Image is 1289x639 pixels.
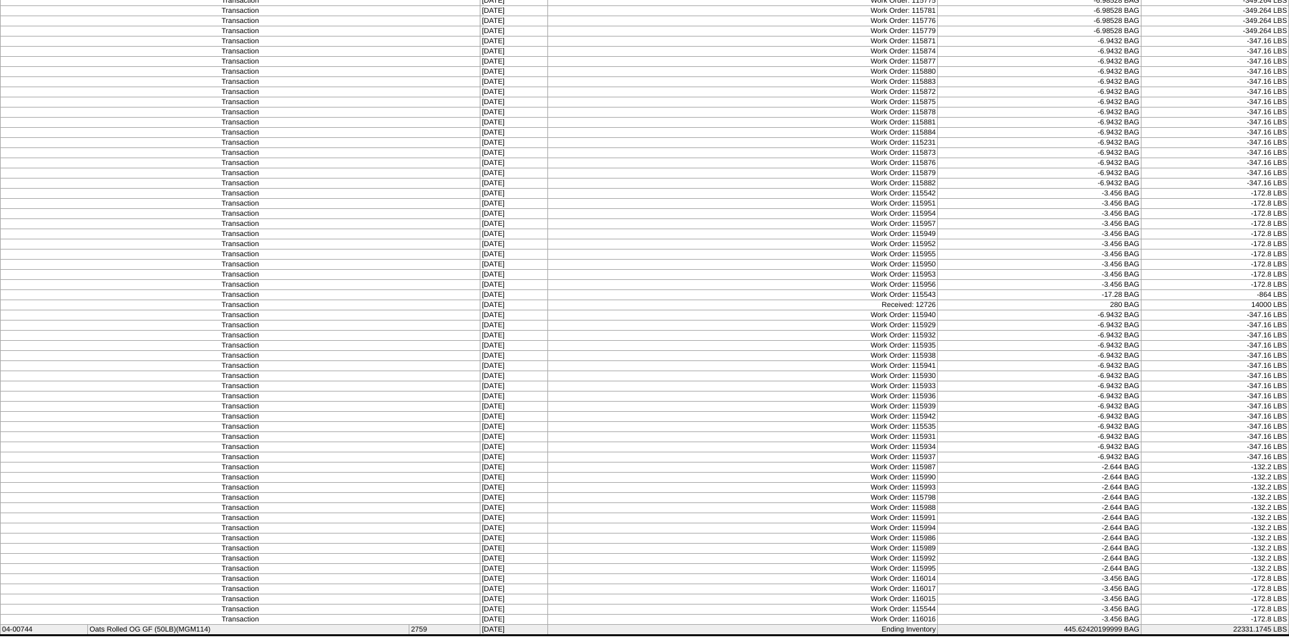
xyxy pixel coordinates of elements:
td: -17.28 BAG [938,290,1141,300]
td: Work Order: 115950 [547,260,937,270]
td: -3.456 BAG [938,250,1141,260]
td: [DATE] [480,321,548,331]
td: Work Order: 115939 [547,402,937,412]
td: -6.9432 BAG [938,158,1141,168]
td: Work Order: 115952 [547,239,937,250]
td: -132.2 LBS [1141,523,1288,534]
td: Transaction [1,189,480,199]
td: Work Order: 115776 [547,16,937,26]
td: Work Order: 115881 [547,118,937,128]
td: [DATE] [480,534,548,544]
td: Work Order: 116015 [547,594,937,605]
td: Work Order: 115929 [547,321,937,331]
td: 280 BAG [938,300,1141,310]
td: -172.8 LBS [1141,239,1288,250]
td: -6.9432 BAG [938,179,1141,189]
td: -347.16 LBS [1141,77,1288,87]
td: [DATE] [480,67,548,77]
td: [DATE] [480,290,548,300]
td: Work Order: 115884 [547,128,937,138]
td: Transaction [1,412,480,422]
td: Transaction [1,432,480,442]
td: -347.16 LBS [1141,361,1288,371]
td: Transaction [1,493,480,503]
td: Transaction [1,47,480,57]
td: [DATE] [480,168,548,179]
td: -6.9432 BAG [938,392,1141,402]
td: [DATE] [480,412,548,422]
td: Work Order: 115931 [547,432,937,442]
td: Transaction [1,422,480,432]
td: Transaction [1,564,480,574]
td: Transaction [1,290,480,300]
td: [DATE] [480,300,548,310]
td: Transaction [1,341,480,351]
td: -347.16 LBS [1141,128,1288,138]
td: Work Order: 115991 [547,513,937,523]
td: Transaction [1,351,480,361]
td: Transaction [1,280,480,290]
td: -349.264 LBS [1141,6,1288,16]
td: [DATE] [480,523,548,534]
td: [DATE] [480,432,548,442]
td: Transaction [1,473,480,483]
td: [DATE] [480,392,548,402]
td: Transaction [1,574,480,584]
td: Work Order: 115871 [547,37,937,47]
td: -132.2 LBS [1141,503,1288,513]
td: -347.16 LBS [1141,108,1288,118]
td: -3.456 BAG [938,209,1141,219]
td: -2.644 BAG [938,483,1141,493]
td: -172.8 LBS [1141,219,1288,229]
td: Work Order: 115995 [547,564,937,574]
td: -347.16 LBS [1141,138,1288,148]
td: [DATE] [480,452,548,463]
td: Transaction [1,239,480,250]
td: Work Order: 115879 [547,168,937,179]
td: [DATE] [480,250,548,260]
td: -347.16 LBS [1141,321,1288,331]
td: -172.8 LBS [1141,199,1288,209]
td: Work Order: 115779 [547,26,937,37]
td: [DATE] [480,57,548,67]
td: Transaction [1,331,480,341]
td: Work Order: 115993 [547,483,937,493]
td: Work Order: 115989 [547,544,937,554]
td: -6.9432 BAG [938,381,1141,392]
td: Work Order: 115987 [547,463,937,473]
td: [DATE] [480,442,548,452]
td: -347.16 LBS [1141,37,1288,47]
td: Work Order: 115880 [547,67,937,77]
td: [DATE] [480,118,548,128]
td: Transaction [1,229,480,239]
td: -2.644 BAG [938,513,1141,523]
td: -132.2 LBS [1141,483,1288,493]
td: [DATE] [480,179,548,189]
td: -347.16 LBS [1141,179,1288,189]
td: -6.9432 BAG [938,371,1141,381]
td: -6.9432 BAG [938,452,1141,463]
td: -3.456 BAG [938,260,1141,270]
td: Transaction [1,97,480,108]
td: [DATE] [480,87,548,97]
td: Transaction [1,584,480,594]
td: [DATE] [480,270,548,280]
td: -172.8 LBS [1141,574,1288,584]
td: -6.9432 BAG [938,128,1141,138]
td: [DATE] [480,47,548,57]
td: Transaction [1,138,480,148]
td: [DATE] [480,341,548,351]
td: [DATE] [480,564,548,574]
td: -3.456 BAG [938,270,1141,280]
td: -132.2 LBS [1141,513,1288,523]
td: Work Order: 116017 [547,584,937,594]
td: Transaction [1,594,480,605]
td: -6.9432 BAG [938,321,1141,331]
td: -6.98528 BAG [938,16,1141,26]
td: -6.9432 BAG [938,148,1141,158]
td: -2.644 BAG [938,503,1141,513]
td: Transaction [1,523,480,534]
td: -2.644 BAG [938,554,1141,564]
td: -347.16 LBS [1141,412,1288,422]
td: Work Order: 115535 [547,422,937,432]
